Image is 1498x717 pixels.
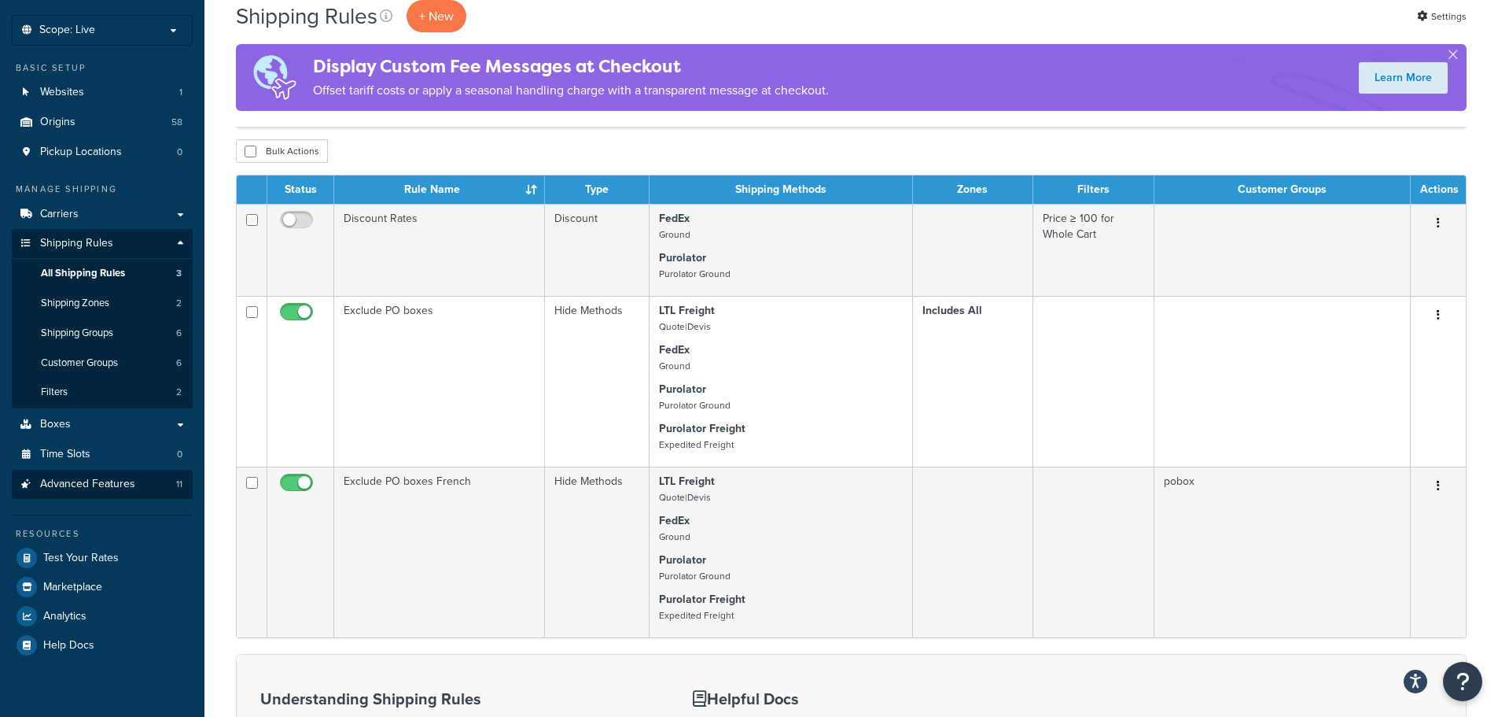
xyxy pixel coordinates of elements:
[40,478,135,491] span: Advanced Features
[659,320,711,334] small: Quote|Devis
[171,116,182,129] span: 58
[659,381,706,397] strong: Purolator
[12,470,193,499] a: Advanced Features 11
[41,386,68,399] span: Filters
[659,591,745,608] strong: Purolator Freight
[659,552,706,568] strong: Purolator
[12,108,193,137] a: Origins 58
[659,267,731,281] small: Purolator Ground
[12,183,193,196] div: Manage Shipping
[12,440,193,469] a: Time Slots 0
[43,581,102,594] span: Marketplace
[176,478,182,491] span: 11
[41,357,118,370] span: Customer Groups
[12,108,193,137] li: Origins
[313,54,829,79] h4: Display Custom Fee Messages at Checkout
[659,302,715,319] strong: LTL Freight
[659,569,731,583] small: Purolator Ground
[12,200,193,229] a: Carriers
[12,229,193,408] li: Shipping Rules
[40,116,75,129] span: Origins
[12,602,193,630] a: Analytics
[176,297,182,310] span: 2
[659,608,734,623] small: Expedited Freight
[176,327,182,340] span: 6
[659,359,690,373] small: Ground
[12,378,193,407] a: Filters 2
[12,138,193,167] a: Pickup Locations 0
[12,378,193,407] li: Filters
[12,410,193,439] a: Boxes
[12,61,193,75] div: Basic Setup
[41,297,109,310] span: Shipping Zones
[12,138,193,167] li: Pickup Locations
[545,176,650,204] th: Type
[40,237,113,250] span: Shipping Rules
[176,357,182,370] span: 6
[236,1,377,31] h1: Shipping Rules
[659,420,745,437] strong: Purolator Freight
[659,249,706,266] strong: Purolator
[334,467,545,638] td: Exclude PO boxes French
[40,418,71,431] span: Boxes
[1154,176,1411,204] th: Customer Groups
[650,176,913,204] th: Shipping Methods
[40,86,84,99] span: Websites
[12,319,193,348] li: Shipping Groups
[41,267,125,280] span: All Shipping Rules
[267,176,334,204] th: Status
[12,78,193,107] a: Websites 1
[12,573,193,601] a: Marketplace
[176,386,182,399] span: 2
[40,208,79,221] span: Carriers
[12,527,193,541] div: Resources
[913,176,1033,204] th: Zones
[1417,6,1467,28] a: Settings
[176,267,182,280] span: 3
[12,259,193,288] li: All Shipping Rules
[659,490,711,504] small: Quote|Devis
[659,210,690,227] strong: FedEx
[12,289,193,318] a: Shipping Zones 2
[40,448,90,461] span: Time Slots
[12,229,193,258] a: Shipping Rules
[12,631,193,660] a: Help Docs
[12,544,193,572] li: Test Your Rates
[693,690,951,708] h3: Helpful Docs
[659,530,690,544] small: Ground
[179,86,182,99] span: 1
[12,349,193,378] a: Customer Groups 6
[1154,467,1411,638] td: pobox
[659,342,690,358] strong: FedEx
[12,289,193,318] li: Shipping Zones
[39,24,95,37] span: Scope: Live
[545,467,650,638] td: Hide Methods
[12,259,193,288] a: All Shipping Rules 3
[40,146,122,159] span: Pickup Locations
[313,79,829,102] p: Offset tariff costs or apply a seasonal handling charge with a transparent message at checkout.
[177,448,182,461] span: 0
[659,473,715,490] strong: LTL Freight
[12,470,193,499] li: Advanced Features
[1411,176,1466,204] th: Actions
[334,204,545,296] td: Discount Rates
[41,327,113,340] span: Shipping Groups
[12,319,193,348] a: Shipping Groups 6
[334,296,545,467] td: Exclude PO boxes
[236,44,313,111] img: duties-banner-06bc72dcb5fe05cb3f9472aba00be2ae8eb53ab6f0d8bb03d382ba314ac3c341.png
[260,690,653,708] h3: Understanding Shipping Rules
[545,204,650,296] td: Discount
[659,398,731,412] small: Purolator Ground
[43,610,86,623] span: Analytics
[177,146,182,159] span: 0
[545,296,650,467] td: Hide Methods
[659,438,734,452] small: Expedited Freight
[1443,662,1482,701] button: Open Resource Center
[1033,176,1154,204] th: Filters
[659,512,690,529] strong: FedEx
